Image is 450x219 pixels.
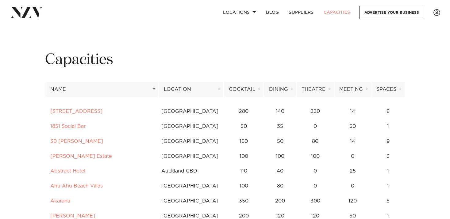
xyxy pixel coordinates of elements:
[50,154,112,159] a: [PERSON_NAME] Estate
[50,124,86,129] a: 1851 Social Bar
[264,134,296,149] td: 50
[156,194,224,209] td: [GEOGRAPHIC_DATA]
[224,134,264,149] td: 160
[334,104,371,119] td: 14
[296,164,334,179] td: 0
[224,194,264,209] td: 350
[224,149,264,164] td: 100
[50,169,85,173] a: Abstract Hotel
[50,139,103,144] a: 30 [PERSON_NAME]
[371,119,405,134] td: 1
[156,164,224,179] td: Auckland CBD
[159,82,224,97] th: Location: activate to sort column ascending
[371,104,405,119] td: 6
[371,134,405,149] td: 9
[296,149,334,164] td: 100
[296,104,334,119] td: 220
[296,82,334,97] th: Theatre: activate to sort column ascending
[224,179,264,194] td: 100
[296,119,334,134] td: 0
[296,134,334,149] td: 80
[334,134,371,149] td: 14
[50,184,103,188] a: Ahu Ahu Beach Villas
[156,119,224,134] td: [GEOGRAPHIC_DATA]
[264,179,296,194] td: 80
[334,119,371,134] td: 50
[334,82,371,97] th: Meeting: activate to sort column ascending
[50,109,102,114] a: [STREET_ADDRESS]
[264,104,296,119] td: 140
[371,82,405,97] th: Spaces: activate to sort column ascending
[156,149,224,164] td: [GEOGRAPHIC_DATA]
[224,119,264,134] td: 50
[284,6,318,19] a: SUPPLIERS
[371,164,405,179] td: 1
[264,82,296,97] th: Dining: activate to sort column ascending
[264,194,296,209] td: 200
[224,164,264,179] td: 110
[319,6,355,19] a: Capacities
[156,179,224,194] td: [GEOGRAPHIC_DATA]
[224,82,264,97] th: Cocktail: activate to sort column ascending
[334,194,371,209] td: 120
[264,164,296,179] td: 40
[50,199,70,203] a: Akarana
[10,7,43,18] img: nzv-logo.png
[218,6,261,19] a: Locations
[334,179,371,194] td: 0
[264,149,296,164] td: 100
[261,6,284,19] a: BLOG
[371,194,405,209] td: 5
[45,50,405,70] h1: Capacities
[45,82,159,97] th: Name: activate to sort column descending
[359,6,424,19] a: Advertise your business
[224,104,264,119] td: 280
[371,179,405,194] td: 1
[156,104,224,119] td: [GEOGRAPHIC_DATA]
[296,194,334,209] td: 300
[334,149,371,164] td: 0
[371,149,405,164] td: 3
[156,134,224,149] td: [GEOGRAPHIC_DATA]
[334,164,371,179] td: 25
[296,179,334,194] td: 0
[264,119,296,134] td: 35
